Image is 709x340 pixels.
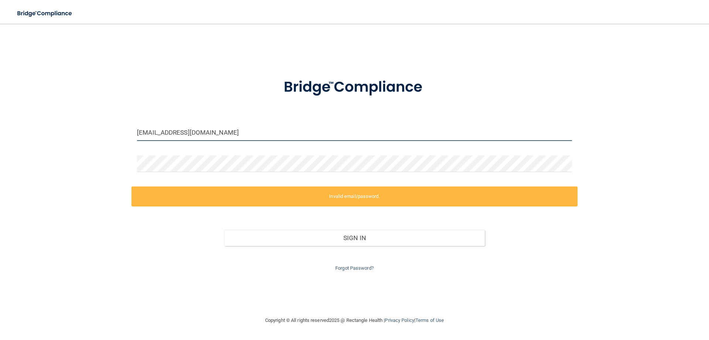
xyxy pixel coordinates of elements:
[268,68,441,107] img: bridge_compliance_login_screen.278c3ca4.svg
[131,186,578,206] label: Invalid email/password.
[385,317,414,323] a: Privacy Policy
[335,265,374,271] a: Forgot Password?
[11,6,79,21] img: bridge_compliance_login_screen.278c3ca4.svg
[581,287,700,317] iframe: Drift Widget Chat Controller
[224,230,485,246] button: Sign In
[137,124,572,141] input: Email
[220,309,489,332] div: Copyright © All rights reserved 2025 @ Rectangle Health | |
[415,317,444,323] a: Terms of Use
